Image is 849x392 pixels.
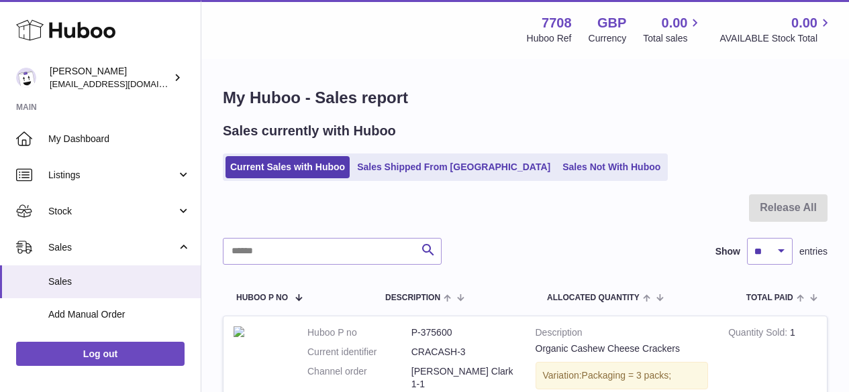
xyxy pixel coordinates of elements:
[236,293,288,302] span: Huboo P no
[597,14,626,32] strong: GBP
[536,326,709,342] strong: Description
[411,365,515,391] dd: [PERSON_NAME] Clark1-1
[16,68,36,88] img: internalAdmin-7708@internal.huboo.com
[582,370,671,381] span: Packaging = 3 packs;
[307,326,411,339] dt: Huboo P no
[715,245,740,258] label: Show
[542,14,572,32] strong: 7708
[536,362,709,389] div: Variation:
[50,65,170,90] div: [PERSON_NAME]
[719,14,833,45] a: 0.00 AVAILABLE Stock Total
[223,122,396,140] h2: Sales currently with Huboo
[16,342,185,366] a: Log out
[48,275,191,288] span: Sales
[307,365,411,391] dt: Channel order
[799,245,828,258] span: entries
[558,156,665,178] a: Sales Not With Huboo
[662,14,688,32] span: 0.00
[48,169,177,182] span: Listings
[719,32,833,45] span: AVAILABLE Stock Total
[411,326,515,339] dd: P-375600
[48,133,191,145] span: My Dashboard
[234,326,244,337] img: CRACASH-copy-scaled.jpg
[50,78,197,89] span: [EMAIL_ADDRESS][DOMAIN_NAME]
[411,346,515,358] dd: CRACASH-3
[226,156,350,178] a: Current Sales with Huboo
[547,293,640,302] span: ALLOCATED Quantity
[48,241,177,254] span: Sales
[791,14,817,32] span: 0.00
[589,32,627,45] div: Currency
[643,14,703,45] a: 0.00 Total sales
[746,293,793,302] span: Total paid
[643,32,703,45] span: Total sales
[527,32,572,45] div: Huboo Ref
[385,293,440,302] span: Description
[728,327,790,341] strong: Quantity Sold
[223,87,828,109] h1: My Huboo - Sales report
[352,156,555,178] a: Sales Shipped From [GEOGRAPHIC_DATA]
[48,308,191,321] span: Add Manual Order
[307,346,411,358] dt: Current identifier
[48,205,177,218] span: Stock
[536,342,709,355] div: Organic Cashew Cheese Crackers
